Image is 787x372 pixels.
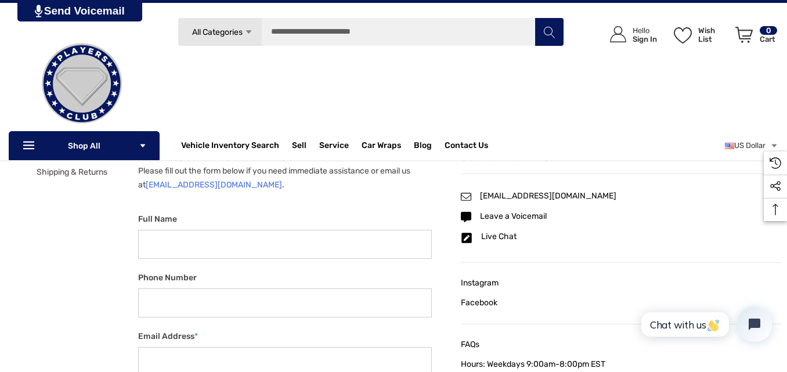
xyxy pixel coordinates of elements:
[597,15,663,55] a: Sign in
[770,180,781,192] svg: Social Media
[362,134,414,157] a: Car Wraps
[181,140,279,153] a: Vehicle Inventory Search
[146,180,282,190] a: [EMAIL_ADDRESS][DOMAIN_NAME]
[192,27,242,37] span: All Categories
[610,26,626,42] svg: Icon User Account
[698,26,729,44] p: Wish List
[461,295,781,310] a: Facebook
[461,276,781,291] a: Instagram
[24,26,140,142] img: Players Club | Cars For Sale
[633,35,657,44] p: Sign In
[414,140,432,153] a: Blog
[138,270,432,285] label: Phone Number
[764,204,787,215] svg: Top
[461,212,471,222] svg: Icon Email
[461,359,605,369] span: Hours: Weekdays 9:00am-8:00pm EST
[480,211,547,221] span: Leave a Voicemail
[461,150,781,174] h4: Customer Service
[669,15,730,55] a: Wish List Wish List
[461,357,781,372] a: Hours: Weekdays 9:00am-8:00pm EST
[633,26,657,35] p: Hello
[461,337,781,352] a: FAQs
[730,15,778,60] a: Cart with 0 items
[319,140,349,153] a: Service
[292,134,319,157] a: Sell
[629,297,782,352] iframe: Tidio Chat
[37,165,107,180] a: Shipping & Returns
[461,192,471,202] svg: Icon Email
[445,140,488,153] a: Contact Us
[139,142,147,150] svg: Icon Arrow Down
[461,340,479,349] span: FAQs
[138,150,432,193] p: We're happy to answer questions or help you with an order. Please fill out the form below if you ...
[138,329,432,344] label: Email Address
[770,157,781,169] svg: Recently Viewed
[21,139,39,153] svg: Icon Line
[9,131,160,160] p: Shop All
[461,278,499,288] span: Instagram
[760,35,777,44] p: Cart
[35,5,42,17] img: PjwhLS0gR2VuZXJhdG9yOiBHcmF2aXQuaW8gLS0+PHN2ZyB4bWxucz0iaHR0cDovL3d3dy53My5vcmcvMjAwMC9zdmciIHhtb...
[362,140,401,153] span: Car Wraps
[480,212,547,221] a: Leave a Voicemail
[461,298,497,308] span: Facebook
[725,134,778,157] a: USD
[760,26,777,35] p: 0
[480,191,616,201] span: [EMAIL_ADDRESS][DOMAIN_NAME]
[292,140,306,153] span: Sell
[481,232,517,241] a: Live Chat
[244,28,253,37] svg: Icon Arrow Down
[178,17,262,46] a: All Categories Icon Arrow Down Icon Arrow Up
[37,167,107,177] span: Shipping & Returns
[461,232,472,244] svg: Icon Email
[674,27,692,44] svg: Wish List
[480,192,616,201] a: [EMAIL_ADDRESS][DOMAIN_NAME]
[535,17,564,46] button: Search
[138,212,432,226] label: Full Name
[735,27,753,43] svg: Review Your Cart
